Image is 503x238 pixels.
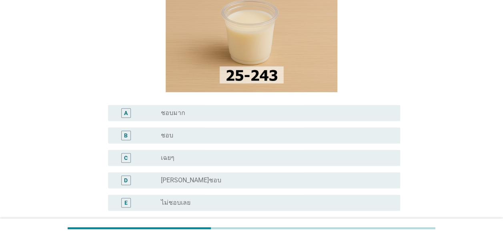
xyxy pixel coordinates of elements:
div: A [124,109,128,117]
label: เฉยๆ [161,154,174,162]
div: C [124,153,128,162]
label: ชอบ [161,131,173,139]
div: D [124,176,128,184]
label: ชอบมาก [161,109,185,117]
label: [PERSON_NAME]ชอบ [161,176,221,184]
div: E [124,198,128,207]
div: B [124,131,128,139]
label: ไม่ชอบเลย [161,199,190,207]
